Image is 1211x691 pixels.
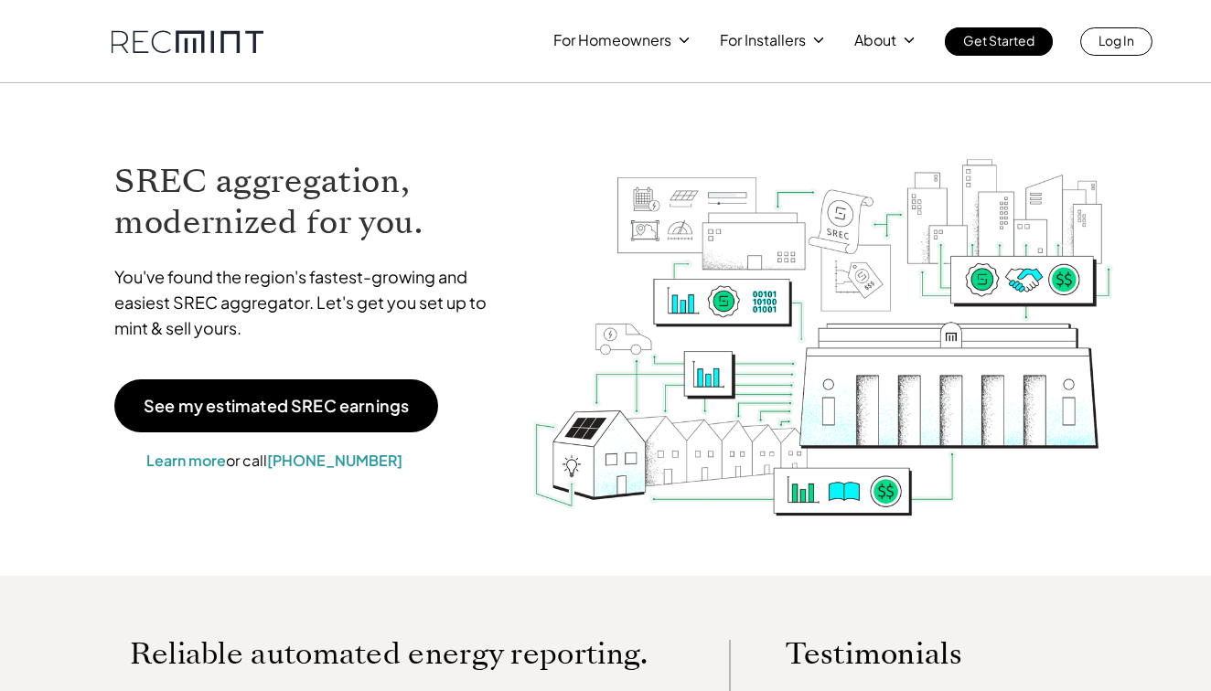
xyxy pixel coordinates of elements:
p: Reliable automated energy reporting. [130,640,675,667]
p: For Homeowners [553,27,671,53]
p: For Installers [720,27,806,53]
p: Log In [1098,27,1134,53]
p: Get Started [963,27,1034,53]
a: See my estimated SREC earnings [114,379,438,432]
a: Log In [1080,27,1152,56]
p: Testimonials [786,640,1058,667]
a: Learn more [146,451,226,470]
h1: SREC aggregation, modernized for you. [114,161,504,243]
img: RECmint value cycle [531,111,1115,521]
p: You've found the region's fastest-growing and easiest SREC aggregator. Let's get you set up to mi... [114,264,504,341]
span: or call [226,451,267,470]
p: About [854,27,896,53]
p: See my estimated SREC earnings [144,398,409,414]
a: [PHONE_NUMBER] [267,451,402,470]
a: Get Started [945,27,1053,56]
